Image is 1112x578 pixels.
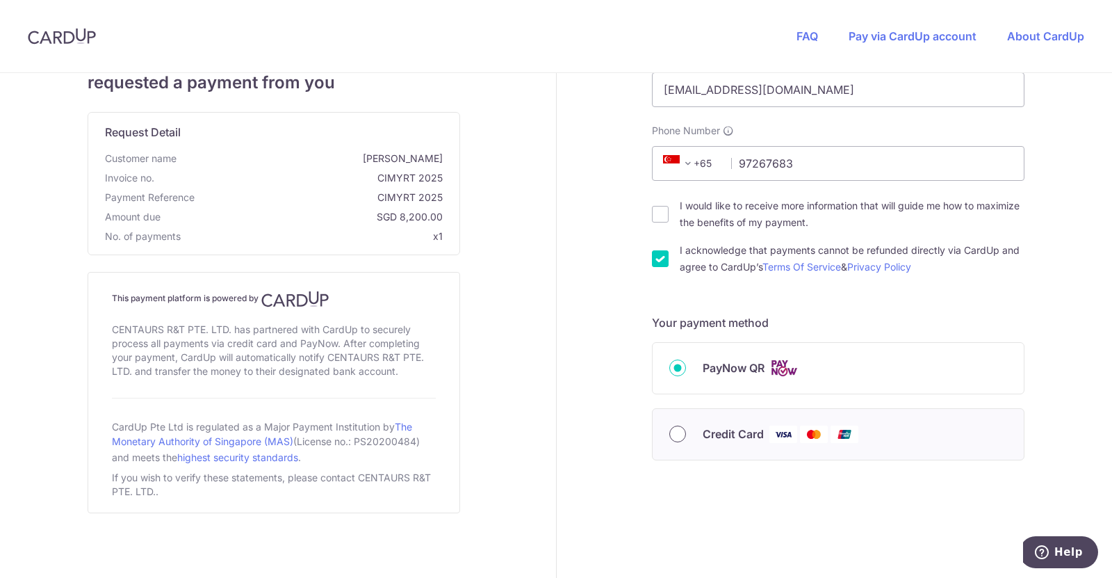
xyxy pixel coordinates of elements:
input: Email address [652,72,1024,107]
div: PayNow QR Cards logo [669,360,1007,377]
span: PayNow QR [703,360,764,376]
a: highest security standards [177,451,298,463]
span: Invoice no. [105,171,154,185]
h4: This payment platform is powered by [112,291,436,307]
span: [PERSON_NAME] [182,152,443,166]
span: Customer name [105,152,177,166]
span: Credit Card [703,426,764,442]
span: +65 [663,155,696,172]
img: Union Pay [831,426,858,443]
span: requested a payment from you [88,70,460,95]
a: Pay via CardUp account [849,29,976,43]
span: No. of payments [105,230,181,243]
div: CENTAURS R&T PTE. LTD. has partnered with CardUp to securely process all payments via credit card... [112,320,436,381]
span: Phone Number [652,124,720,138]
span: Amount due [105,210,161,224]
span: translation missing: en.payment_reference [105,191,195,203]
label: I would like to receive more information that will guide me how to maximize the benefits of my pa... [680,198,1024,231]
a: The Monetary Authority of Singapore (MAS) [112,421,412,447]
div: If you wish to verify these statements, please contact CENTAURS R&T PTE. LTD.. [112,468,436,501]
label: I acknowledge that payments cannot be refunded directly via CardUp and agree to CardUp’s & [680,242,1024,275]
div: Credit Card Visa Mastercard Union Pay [669,426,1007,443]
iframe: Opens a widget where you can find more information [1023,536,1098,571]
a: About CardUp [1007,29,1084,43]
img: Mastercard [800,426,828,443]
span: translation missing: en.request_detail [105,125,181,139]
img: CardUp [28,28,96,45]
div: CardUp Pte Ltd is regulated as a Major Payment Institution by (License no.: PS20200484) and meets... [112,415,436,468]
span: SGD 8,200.00 [166,210,443,224]
img: Cards logo [770,360,798,377]
img: CardUp [261,291,329,307]
a: Terms Of Service [762,261,841,273]
img: Visa [769,426,797,443]
span: CIMYRT 2025 [200,191,443,204]
h5: Your payment method [652,314,1024,331]
span: +65 [659,155,721,172]
a: Privacy Policy [847,261,911,273]
span: x1 [433,230,443,242]
span: CIMYRT 2025 [160,171,443,185]
a: FAQ [796,29,818,43]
